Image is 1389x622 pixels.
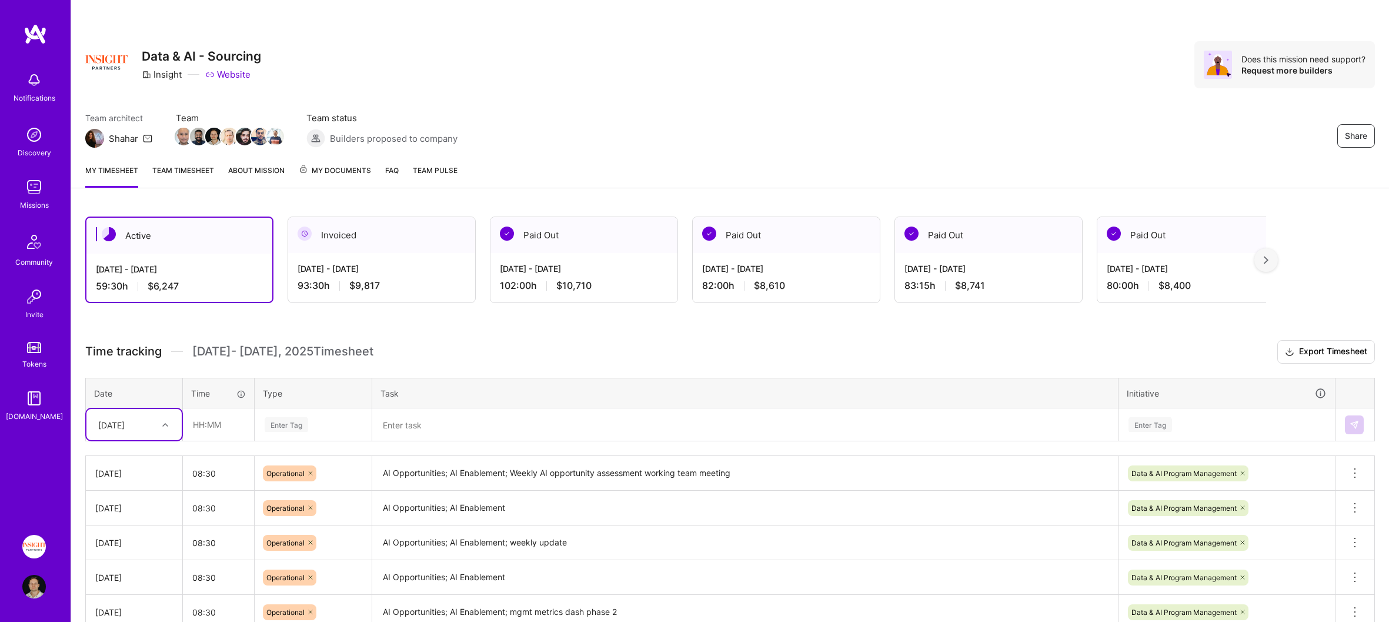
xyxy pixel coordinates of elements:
input: HH:MM [183,493,254,524]
div: [DATE] [95,606,173,618]
th: Task [372,378,1118,408]
span: $8,741 [955,280,985,292]
img: discovery [22,123,46,147]
img: Submit [1350,420,1359,430]
span: $10,710 [556,280,592,292]
img: Insight Partners: Data & AI - Sourcing [22,535,46,558]
div: Enter Tag [1128,415,1172,434]
div: Invoiced [288,217,475,253]
span: Time tracking [85,344,162,359]
input: HH:MM [183,527,254,558]
button: Share [1337,124,1375,148]
div: [DATE] - [DATE] [298,262,466,275]
img: Invoiced [298,227,312,241]
span: Share [1345,130,1367,142]
i: icon Chevron [162,422,168,428]
th: Date [86,378,183,408]
a: Team Member Avatar [268,127,283,147]
input: HH:MM [183,562,254,593]
i: icon CompanyGray [142,70,151,79]
span: Operational [266,573,305,582]
span: Operational [266,504,305,513]
img: Company Logo [85,41,128,84]
div: Shahar [109,132,138,145]
div: [DOMAIN_NAME] [6,410,63,423]
textarea: AI Opportunities; AI Enablement; Weekly AI opportunity assessment working team meeting [373,457,1117,490]
i: icon Mail [143,134,152,143]
div: [DATE] [98,418,125,431]
h3: Data & AI - Sourcing [142,49,261,64]
img: logo [24,24,47,45]
img: Team Member Avatar [251,128,269,145]
div: Invite [25,308,44,321]
input: HH:MM [183,409,253,440]
img: Avatar [1204,51,1232,79]
div: Paid Out [693,217,880,253]
a: FAQ [385,164,399,188]
a: Team Member Avatar [191,127,206,147]
img: Team Member Avatar [190,128,208,145]
img: bell [22,68,46,92]
img: Paid Out [702,227,716,241]
span: My Documents [299,164,371,177]
div: Paid Out [1097,217,1284,253]
a: Insight Partners: Data & AI - Sourcing [19,535,49,558]
img: Team Member Avatar [236,128,253,145]
th: Type [255,378,372,408]
div: Time [191,387,246,400]
span: Team architect [85,112,152,124]
a: Team Member Avatar [206,127,222,147]
span: Builders proposed to company [330,132,458,145]
span: $8,610 [754,280,785,292]
i: icon Download [1285,346,1294,358]
img: Team Member Avatar [175,128,192,145]
div: [DATE] [95,571,173,584]
a: Team timesheet [152,164,214,188]
img: Paid Out [904,227,919,241]
img: Paid Out [500,227,514,241]
img: Active [102,227,116,241]
span: Data & AI Program Management [1131,504,1237,513]
div: [DATE] - [DATE] [96,263,263,275]
div: Initiative [1127,387,1327,400]
div: [DATE] - [DATE] [702,262,870,275]
div: Notifications [14,92,55,104]
a: Website [205,68,251,81]
img: Builders proposed to company [306,129,325,148]
span: Operational [266,538,305,547]
img: Paid Out [1107,227,1121,241]
img: right [1264,256,1268,264]
img: Team Member Avatar [266,128,284,145]
div: Missions [20,199,49,211]
img: Team Member Avatar [221,128,238,145]
div: Does this mission need support? [1241,54,1365,65]
span: $9,817 [349,280,380,292]
div: [DATE] [95,537,173,549]
div: 80:00 h [1107,280,1275,292]
div: Paid Out [895,217,1082,253]
a: User Avatar [19,575,49,598]
a: Team Member Avatar [222,127,237,147]
span: Data & AI Program Management [1131,538,1237,547]
span: Operational [266,469,305,478]
img: teamwork [22,175,46,199]
div: Request more builders [1241,65,1365,76]
div: Tokens [22,358,46,370]
span: Team Pulse [413,166,458,175]
div: Discovery [18,147,51,159]
div: Active [86,218,272,254]
div: Enter Tag [265,415,308,434]
img: Community [20,228,48,256]
img: guide book [22,387,46,410]
div: Community [15,256,53,268]
span: Team status [306,112,458,124]
div: [DATE] [95,467,173,480]
a: Team Member Avatar [176,127,191,147]
img: tokens [27,342,41,353]
div: [DATE] - [DATE] [904,262,1073,275]
span: Data & AI Program Management [1131,469,1237,478]
textarea: AI Opportunities; AI Enablement; weekly update [373,527,1117,559]
span: $6,247 [148,280,179,292]
a: Team Member Avatar [252,127,268,147]
a: Team Member Avatar [237,127,252,147]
